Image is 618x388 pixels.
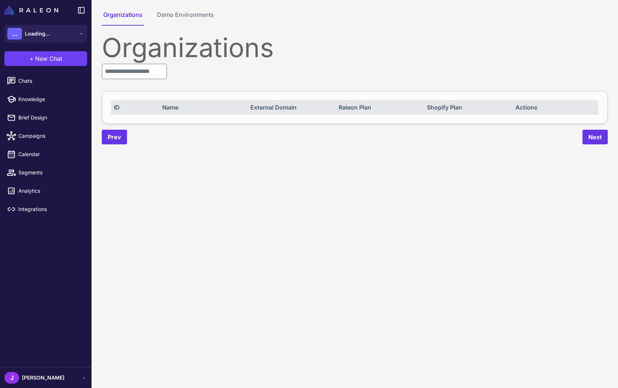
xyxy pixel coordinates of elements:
span: Loading... [25,30,50,38]
span: Brief Design [18,114,83,122]
span: New Chat [35,54,62,63]
a: Analytics [3,183,89,199]
button: ...Loading... [4,25,87,43]
div: External Domain [250,103,331,112]
span: [PERSON_NAME] [22,374,64,382]
span: Segments [18,169,83,177]
a: Brief Design [3,110,89,125]
a: Integrations [3,202,89,217]
button: +New Chat [4,51,87,66]
a: Calendar [3,147,89,162]
a: Campaigns [3,128,89,144]
div: ID [114,103,154,112]
a: Raleon Logo [4,6,61,15]
span: Chats [18,77,83,85]
div: Organizations [102,34,608,61]
div: ... [7,28,22,40]
a: Segments [3,165,89,180]
span: + [30,54,34,63]
div: Shopify Plan [427,103,507,112]
button: Prev [102,130,127,144]
span: Calendar [18,150,83,158]
a: Chats [3,73,89,89]
a: Knowledge [3,92,89,107]
button: Next [582,130,608,144]
button: Demo Environments [156,10,215,26]
img: Raleon Logo [4,6,58,15]
span: Campaigns [18,132,83,140]
div: Actions [515,103,596,112]
div: Name [162,103,242,112]
span: Knowledge [18,95,83,103]
button: Organizations [102,10,144,26]
span: Analytics [18,187,83,195]
div: J [4,372,19,384]
div: Raleon Plan [339,103,419,112]
span: Integrations [18,205,83,213]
